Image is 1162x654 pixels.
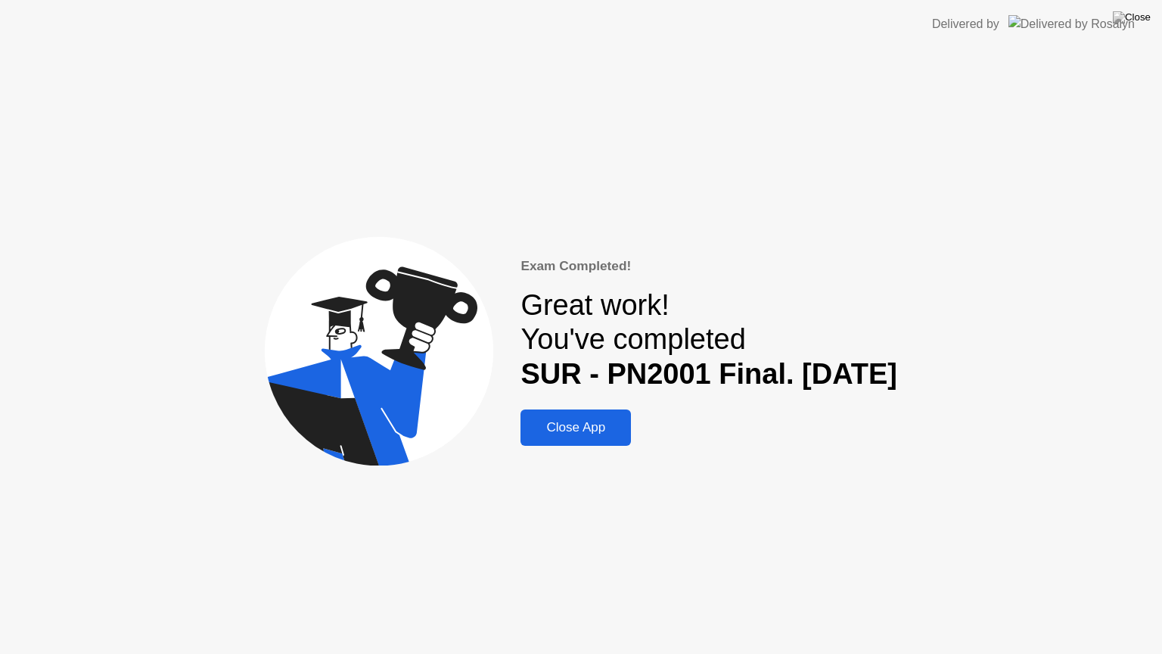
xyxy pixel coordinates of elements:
[520,257,897,276] div: Exam Completed!
[1113,11,1151,23] img: Close
[1008,15,1135,33] img: Delivered by Rosalyn
[520,288,897,392] div: Great work! You've completed
[520,358,897,390] b: SUR - PN2001 Final. [DATE]
[520,410,631,446] button: Close App
[932,15,999,33] div: Delivered by
[525,420,626,435] div: Close App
